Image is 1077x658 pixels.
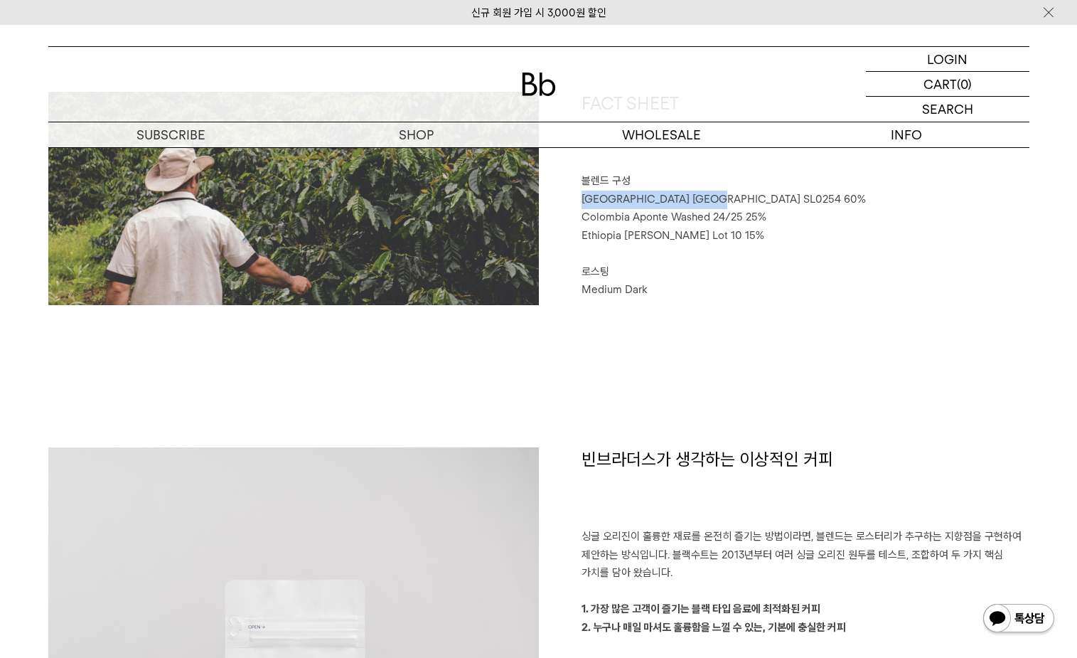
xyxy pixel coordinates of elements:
[582,211,766,223] span: Colombia Aponte Washed 24/25 25%
[923,72,957,96] p: CART
[48,122,294,147] a: SUBSCRIBE
[582,528,1029,583] p: 싱글 오리진이 훌륭한 재료를 온전히 즐기는 방법이라면, 블렌드는 로스터리가 추구하는 지향점을 구현하여 제안하는 방식입니다. 블랙수트는 2013년부터 여러 싱글 오리진 원두를 ...
[294,122,539,147] a: SHOP
[471,6,606,19] a: 신규 회원 가입 시 3,000원 할인
[866,72,1029,97] a: CART (0)
[582,447,1029,529] h1: 빈브라더스가 생각하는 이상적인 커피
[48,92,539,305] img: 블랙수트
[539,122,784,147] p: WHOLESALE
[582,265,609,278] span: 로스팅
[582,621,846,634] strong: 2. 누구나 매일 마셔도 훌륭함을 느낄 수 있는, 기본에 충실한 커피
[582,283,648,296] span: Medium Dark
[582,603,820,615] strong: 1. 가장 많은 고객이 즐기는 블랙 타입 음료에 최적화된 커피
[982,603,1056,637] img: 카카오톡 채널 1:1 채팅 버튼
[927,47,968,71] p: LOGIN
[957,72,972,96] p: (0)
[522,73,556,96] img: 로고
[922,97,973,122] p: SEARCH
[866,47,1029,72] a: LOGIN
[582,247,589,260] span: ⠀
[582,174,631,187] span: 블렌드 구성
[582,193,866,206] span: [GEOGRAPHIC_DATA] [GEOGRAPHIC_DATA] SL0254 60%
[582,229,764,242] span: Ethiopia [PERSON_NAME] Lot 10 15%
[784,122,1029,147] p: INFO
